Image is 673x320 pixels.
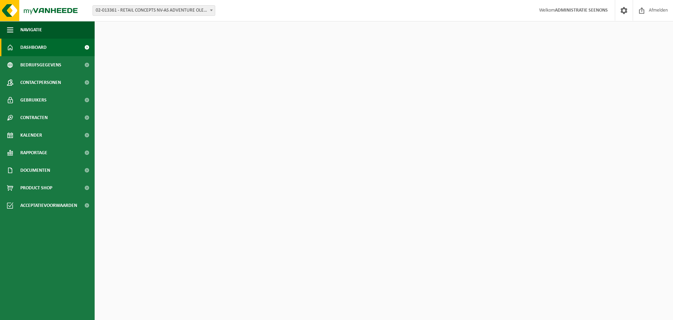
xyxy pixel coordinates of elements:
[555,8,608,13] strong: ADMINISTRATIE SEENONS
[20,109,48,126] span: Contracten
[20,56,61,74] span: Bedrijfsgegevens
[20,179,52,197] span: Product Shop
[20,91,47,109] span: Gebruikers
[20,39,47,56] span: Dashboard
[93,6,215,15] span: 02-013361 - RETAIL CONCEPTS NV-AS ADVENTURE OLEN - OLEN
[20,126,42,144] span: Kalender
[20,21,42,39] span: Navigatie
[20,74,61,91] span: Contactpersonen
[93,5,215,16] span: 02-013361 - RETAIL CONCEPTS NV-AS ADVENTURE OLEN - OLEN
[20,162,50,179] span: Documenten
[20,144,47,162] span: Rapportage
[20,197,77,214] span: Acceptatievoorwaarden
